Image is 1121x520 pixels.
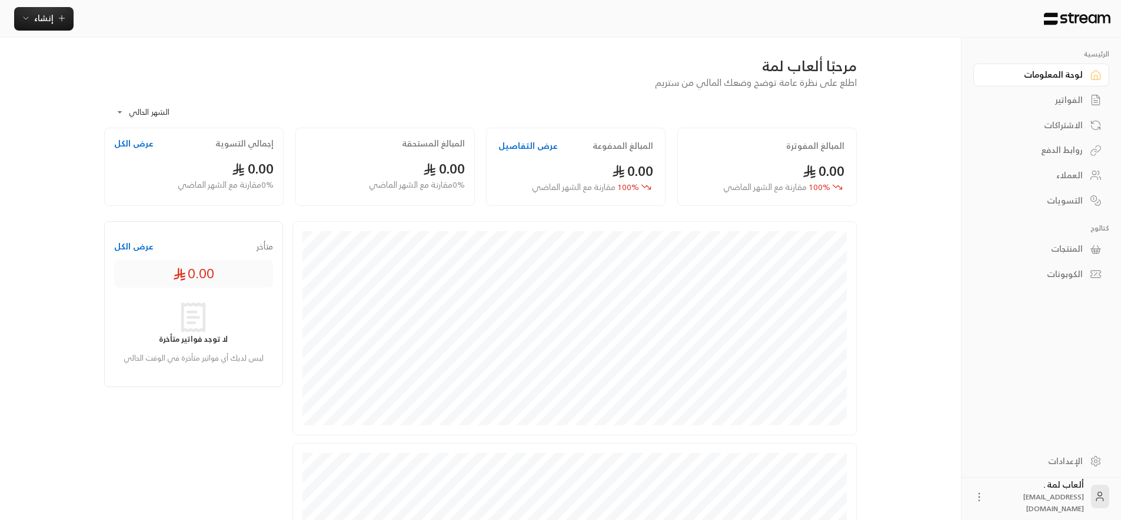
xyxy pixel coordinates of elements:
[973,139,1109,162] a: روابط الدفع
[988,169,1083,181] div: العملاء
[973,164,1109,187] a: العملاء
[34,11,54,25] span: إنشاء
[612,159,654,183] span: 0.00
[655,74,857,91] span: اطلع على نظرة عامة توضح وضعك المالي من ستريم
[786,140,844,152] h2: المبالغ المفوترة
[973,449,1109,472] a: الإعدادات
[232,156,274,181] span: 0.00
[173,264,215,284] span: 0.00
[988,455,1083,467] div: الإعدادات
[973,89,1109,112] a: الفواتير
[1023,491,1084,515] span: [EMAIL_ADDRESS][DOMAIN_NAME]
[988,268,1083,280] div: الكوبونات
[803,159,844,183] span: 0.00
[114,241,154,252] button: عرض الكل
[988,94,1083,106] div: الفواتير
[973,49,1109,59] p: الرئيسية
[120,352,267,364] p: ليس لديك أي فواتير متأخرة في الوقت الحالي
[988,195,1083,206] div: التسويات
[423,156,465,181] span: 0.00
[114,138,154,149] button: عرض الكل
[532,181,639,194] span: 100 %
[1043,12,1112,25] img: Logo
[159,332,228,346] strong: لا توجد فواتير متأخرة
[723,179,807,194] span: مقارنة مع الشهر الماضي
[498,140,558,152] button: عرض التفاصيل
[988,119,1083,131] div: الاشتراكات
[973,238,1109,261] a: المنتجات
[178,179,274,191] span: 0 % مقارنة مع الشهر الماضي
[215,138,274,149] h2: إجمالي التسوية
[973,64,1109,86] a: لوحة المعلومات
[593,140,653,152] h2: المبالغ المدفوعة
[723,181,830,194] span: 100 %
[14,7,74,31] button: إنشاء
[369,179,465,191] span: 0 % مقارنة مع الشهر الماضي
[988,243,1083,255] div: المنتجات
[110,97,198,128] div: الشهر الحالي
[973,263,1109,286] a: الكوبونات
[402,138,465,149] h2: المبالغ المستحقة
[532,179,616,194] span: مقارنة مع الشهر الماضي
[988,144,1083,156] div: روابط الدفع
[973,114,1109,136] a: الاشتراكات
[257,241,273,252] span: متأخر
[988,69,1083,81] div: لوحة المعلومات
[973,224,1109,233] p: كتالوج
[104,56,857,75] div: مرحبًا ألعاب لمة
[992,479,1084,514] div: ألعاب لمة .
[973,189,1109,212] a: التسويات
